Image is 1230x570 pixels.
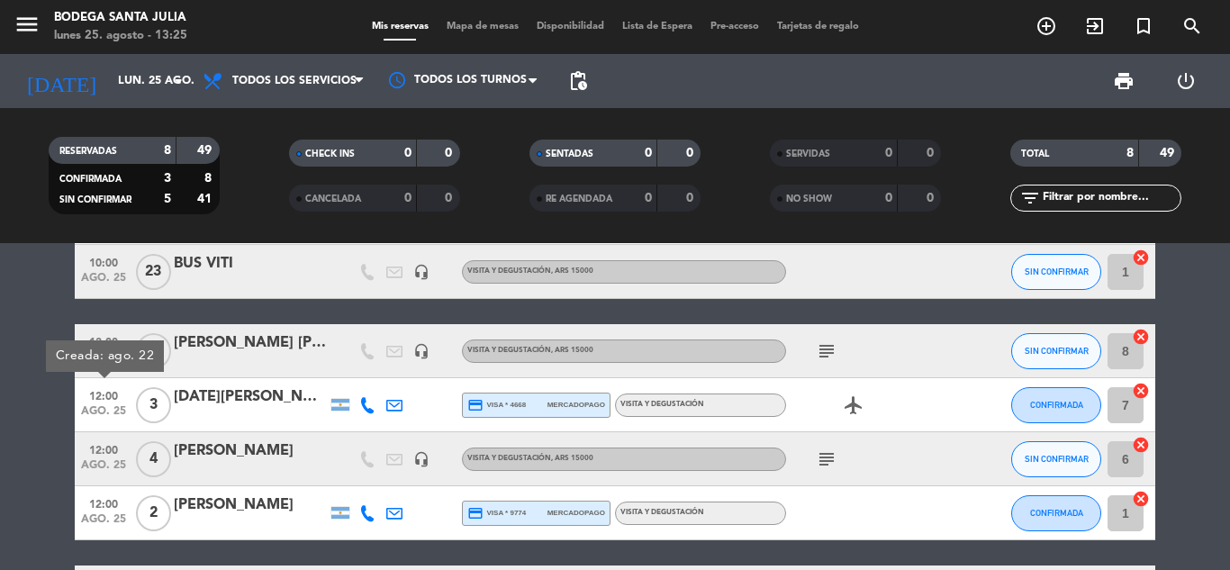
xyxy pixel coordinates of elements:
[1133,15,1154,37] i: turned_in_not
[81,251,126,272] span: 10:00
[885,147,892,159] strong: 0
[404,192,412,204] strong: 0
[164,172,171,185] strong: 3
[197,144,215,157] strong: 49
[885,192,892,204] strong: 0
[551,267,593,275] span: , ARS 15000
[546,149,593,158] span: SENTADAS
[1132,328,1150,346] i: cancel
[1011,441,1101,477] button: SIN CONFIRMAR
[645,192,652,204] strong: 0
[1019,187,1041,209] i: filter_list
[567,70,589,92] span: pending_actions
[1132,382,1150,400] i: cancel
[1084,15,1106,37] i: exit_to_app
[1126,147,1134,159] strong: 8
[467,267,593,275] span: Visita y Degustación
[81,405,126,426] span: ago. 25
[445,192,456,204] strong: 0
[413,343,430,359] i: headset_mic
[413,264,430,280] i: headset_mic
[1011,254,1101,290] button: SIN CONFIRMAR
[59,147,117,156] span: RESERVADAS
[528,22,613,32] span: Disponibilidad
[136,387,171,423] span: 3
[81,385,126,405] span: 12:00
[467,397,484,413] i: credit_card
[46,340,164,372] div: Creada: ago. 22
[136,495,171,531] span: 2
[14,61,109,101] i: [DATE]
[551,347,593,354] span: , ARS 15000
[1011,333,1101,369] button: SIN CONFIRMAR
[204,172,215,185] strong: 8
[620,401,704,408] span: Visita y Degustación
[81,493,126,513] span: 12:00
[768,22,868,32] span: Tarjetas de regalo
[1025,267,1089,276] span: SIN CONFIRMAR
[551,455,593,462] span: , ARS 15000
[1011,387,1101,423] button: CONFIRMADA
[701,22,768,32] span: Pre-acceso
[167,70,189,92] i: arrow_drop_down
[816,448,837,470] i: subject
[164,144,171,157] strong: 8
[547,399,605,411] span: mercadopago
[686,192,697,204] strong: 0
[620,509,704,516] span: Visita y Degustación
[786,149,830,158] span: SERVIDAS
[1113,70,1135,92] span: print
[467,505,526,521] span: visa * 9774
[136,441,171,477] span: 4
[305,195,361,204] span: CANCELADA
[1181,15,1203,37] i: search
[136,333,171,369] span: 2
[81,459,126,480] span: ago. 25
[174,439,327,463] div: [PERSON_NAME]
[467,505,484,521] i: credit_card
[59,195,131,204] span: SIN CONFIRMAR
[1175,70,1197,92] i: power_settings_new
[927,147,937,159] strong: 0
[14,11,41,38] i: menu
[1030,400,1083,410] span: CONFIRMADA
[404,147,412,159] strong: 0
[363,22,438,32] span: Mis reservas
[467,347,593,354] span: Visita y Degustación
[81,272,126,293] span: ago. 25
[1030,508,1083,518] span: CONFIRMADA
[1041,188,1180,208] input: Filtrar por nombre...
[81,513,126,534] span: ago. 25
[174,493,327,517] div: [PERSON_NAME]
[438,22,528,32] span: Mapa de mesas
[1025,346,1089,356] span: SIN CONFIRMAR
[645,147,652,159] strong: 0
[164,193,171,205] strong: 5
[1132,436,1150,454] i: cancel
[14,11,41,44] button: menu
[59,175,122,184] span: CONFIRMADA
[136,254,171,290] span: 23
[1036,15,1057,37] i: add_circle_outline
[54,27,187,45] div: lunes 25. agosto - 13:25
[1132,490,1150,508] i: cancel
[613,22,701,32] span: Lista de Espera
[1154,54,1216,108] div: LOG OUT
[1132,249,1150,267] i: cancel
[1011,495,1101,531] button: CONFIRMADA
[1025,454,1089,464] span: SIN CONFIRMAR
[1021,149,1049,158] span: TOTAL
[81,439,126,459] span: 12:00
[467,397,526,413] span: visa * 4668
[843,394,864,416] i: airplanemode_active
[54,9,187,27] div: Bodega Santa Julia
[816,340,837,362] i: subject
[547,507,605,519] span: mercadopago
[305,149,355,158] span: CHECK INS
[81,330,126,351] span: 12:00
[445,147,456,159] strong: 0
[174,385,327,409] div: [DATE][PERSON_NAME]
[686,147,697,159] strong: 0
[197,193,215,205] strong: 41
[786,195,832,204] span: NO SHOW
